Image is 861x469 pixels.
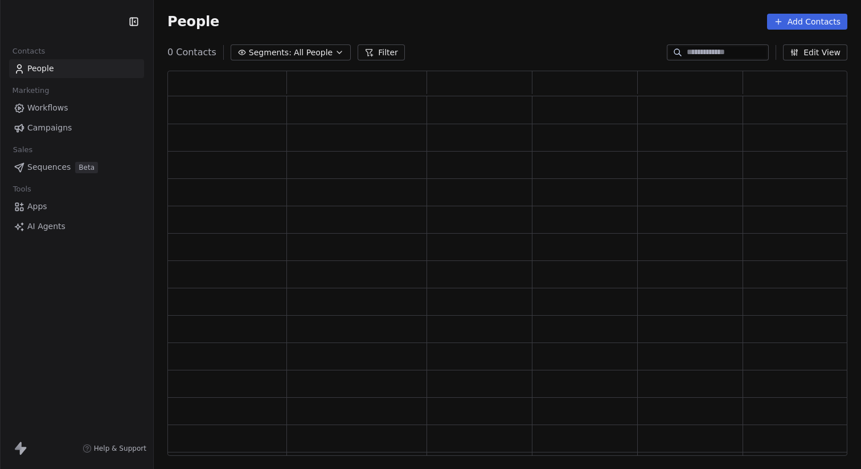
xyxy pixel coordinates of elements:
[27,122,72,134] span: Campaigns
[8,141,38,158] span: Sales
[783,44,847,60] button: Edit View
[358,44,405,60] button: Filter
[9,158,144,177] a: SequencesBeta
[249,47,292,59] span: Segments:
[167,13,219,30] span: People
[9,59,144,78] a: People
[9,99,144,117] a: Workflows
[767,14,847,30] button: Add Contacts
[83,444,146,453] a: Help & Support
[167,46,216,59] span: 0 Contacts
[294,47,333,59] span: All People
[27,161,71,173] span: Sequences
[27,221,65,233] span: AI Agents
[8,181,36,198] span: Tools
[9,119,144,137] a: Campaigns
[7,43,50,60] span: Contacts
[27,102,68,114] span: Workflows
[27,63,54,75] span: People
[9,217,144,236] a: AI Agents
[27,201,47,213] span: Apps
[7,82,54,99] span: Marketing
[94,444,146,453] span: Help & Support
[9,197,144,216] a: Apps
[75,162,98,173] span: Beta
[168,96,848,456] div: grid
